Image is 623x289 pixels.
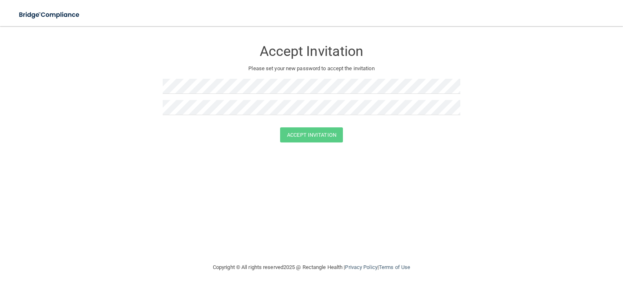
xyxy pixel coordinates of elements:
[169,64,454,73] p: Please set your new password to accept the invitation
[12,7,87,23] img: bridge_compliance_login_screen.278c3ca4.svg
[163,254,460,280] div: Copyright © All rights reserved 2025 @ Rectangle Health | |
[345,264,377,270] a: Privacy Policy
[379,264,410,270] a: Terms of Use
[280,127,343,142] button: Accept Invitation
[163,44,460,59] h3: Accept Invitation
